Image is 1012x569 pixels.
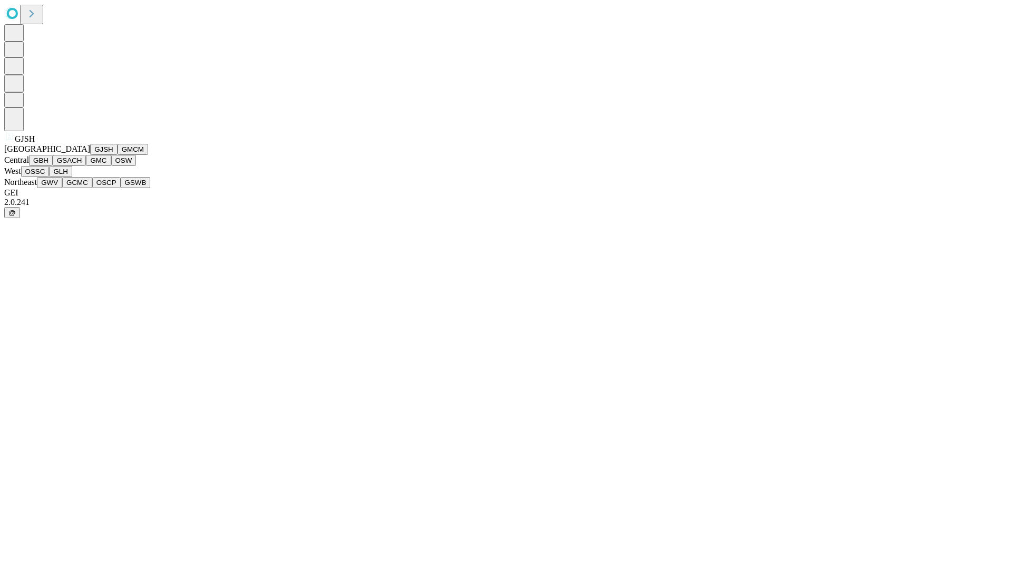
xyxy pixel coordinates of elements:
button: GLH [49,166,72,177]
button: GCMC [62,177,92,188]
div: GEI [4,188,1008,198]
span: [GEOGRAPHIC_DATA] [4,144,90,153]
button: GWV [37,177,62,188]
button: OSSC [21,166,50,177]
button: GMCM [118,144,148,155]
button: OSCP [92,177,121,188]
button: GSWB [121,177,151,188]
button: GSACH [53,155,86,166]
span: @ [8,209,16,217]
div: 2.0.241 [4,198,1008,207]
span: West [4,166,21,175]
button: GBH [29,155,53,166]
button: OSW [111,155,137,166]
button: GMC [86,155,111,166]
button: GJSH [90,144,118,155]
span: Central [4,155,29,164]
span: GJSH [15,134,35,143]
span: Northeast [4,178,37,187]
button: @ [4,207,20,218]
